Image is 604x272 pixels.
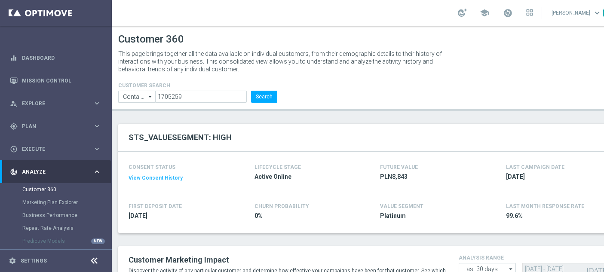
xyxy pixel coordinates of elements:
[10,54,18,62] i: equalizer
[254,173,355,181] span: Active Online
[22,101,93,106] span: Explore
[118,50,449,73] p: This page brings together all the data available on individual customers, from their demographic ...
[9,77,101,84] button: Mission Control
[22,147,93,152] span: Execute
[22,199,89,206] a: Marketing Plan Explorer
[10,168,93,176] div: Analyze
[129,203,182,209] h4: FIRST DEPOSIT DATE
[155,91,247,103] input: Enter CID, Email, name or phone
[22,222,111,235] div: Repeat Rate Analysis
[93,122,101,130] i: keyboard_arrow_right
[551,6,603,19] a: [PERSON_NAME]keyboard_arrow_down
[10,168,18,176] i: track_changes
[129,132,232,143] h2: STS_VALUESEGMENT: HIGH
[9,55,101,61] button: equalizer Dashboard
[9,100,101,107] button: person_search Explore keyboard_arrow_right
[10,122,93,130] div: Plan
[9,123,101,130] button: gps_fixed Plan keyboard_arrow_right
[93,99,101,107] i: keyboard_arrow_right
[129,212,229,220] span: 2019-12-09
[129,174,183,182] button: View Consent History
[10,145,93,153] div: Execute
[22,212,89,219] a: Business Performance
[254,164,301,170] h4: LIFECYCLE STAGE
[506,164,564,170] h4: LAST CAMPAIGN DATE
[10,100,93,107] div: Explore
[10,145,18,153] i: play_circle_outline
[22,46,101,69] a: Dashboard
[22,169,93,174] span: Analyze
[480,8,489,18] span: school
[380,164,418,170] h4: FUTURE VALUE
[22,186,89,193] a: Customer 360
[9,257,16,265] i: settings
[10,122,18,130] i: gps_fixed
[254,203,309,209] span: CHURN PROBABILITY
[129,164,229,170] h4: CONSENT STATUS
[93,168,101,176] i: keyboard_arrow_right
[380,203,423,209] h4: VALUE SEGMENT
[380,212,481,220] span: Platinum
[10,46,101,69] div: Dashboard
[22,183,111,196] div: Customer 360
[22,248,111,260] div: Cohorts Analysis
[22,124,93,129] span: Plan
[251,91,277,103] button: Search
[592,8,602,18] span: keyboard_arrow_down
[22,235,111,248] div: Predictive Models
[10,100,18,107] i: person_search
[146,91,155,102] i: arrow_drop_down
[118,83,277,89] h4: CUSTOMER SEARCH
[380,173,481,181] span: PLN8,843
[22,69,101,92] a: Mission Control
[9,168,101,175] button: track_changes Analyze keyboard_arrow_right
[506,203,584,209] span: LAST MONTH RESPONSE RATE
[254,212,355,220] span: 0%
[93,145,101,153] i: keyboard_arrow_right
[118,91,155,103] input: Contains
[9,146,101,153] button: play_circle_outline Execute keyboard_arrow_right
[22,225,89,232] a: Repeat Rate Analysis
[22,209,111,222] div: Business Performance
[91,238,105,244] div: NEW
[22,196,111,209] div: Marketing Plan Explorer
[21,258,47,263] a: Settings
[129,255,446,265] h2: Customer Marketing Impact
[10,69,101,92] div: Mission Control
